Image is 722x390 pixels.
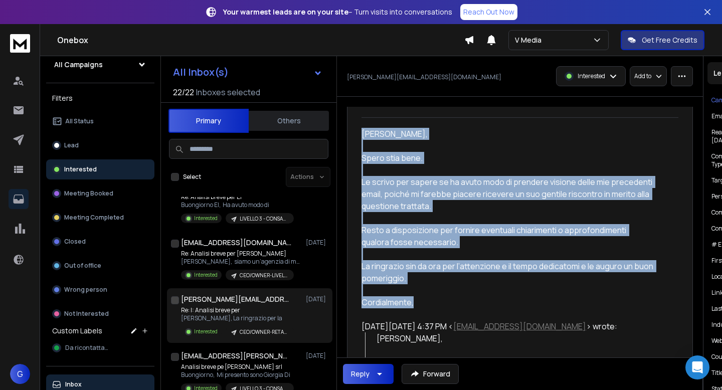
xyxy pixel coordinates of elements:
[181,193,294,201] p: Re: Analisi breve per El
[65,344,110,352] span: Da ricontattare
[173,86,194,98] span: 22 / 22
[54,60,103,70] h1: All Campaigns
[46,183,154,204] button: Meeting Booked
[194,215,218,222] p: Interested
[181,314,294,322] p: [PERSON_NAME], La ringrazio per la
[46,208,154,228] button: Meeting Completed
[64,310,109,318] p: Not Interested
[181,238,291,248] h1: [EMAIL_ADDRESS][DOMAIN_NAME]
[64,141,79,149] p: Lead
[306,352,328,360] p: [DATE]
[306,295,328,303] p: [DATE]
[181,201,294,209] p: Buongiorno El, Ha avuto modo di
[183,173,201,181] label: Select
[240,328,288,336] p: CEO/OWNER-RETARGETING EMAIL NON APERTE-LIVELLO 3 - CONSAPEVOLE DEL PROBLEMA -TARGET A -test 2 Copy
[578,72,605,80] p: Interested
[347,73,501,81] p: [PERSON_NAME][EMAIL_ADDRESS][DOMAIN_NAME]
[46,91,154,105] h3: Filters
[377,332,655,344] div: [PERSON_NAME],
[642,35,697,45] p: Get Free Credits
[460,4,517,20] a: Reach Out Now
[64,262,101,270] p: Out of office
[181,294,291,304] h1: [PERSON_NAME][EMAIL_ADDRESS][DOMAIN_NAME]
[240,215,288,223] p: LIVELLO 3 - CONSAPEVOLE DEL PROBLEMA test 2 Copy
[181,363,294,371] p: Analisi breve pe [PERSON_NAME] srl
[64,165,97,173] p: Interested
[362,128,654,140] div: [PERSON_NAME],
[46,159,154,179] button: Interested
[46,338,154,358] button: Da ricontattare
[46,111,154,131] button: All Status
[57,34,464,46] h1: Onebox
[362,260,654,284] div: La ringrazio sin da ora per l’attenzione e il tempo dedicatomi e le auguro un buon pomeriggio.
[64,189,113,198] p: Meeting Booked
[621,30,704,50] button: Get Free Credits
[223,7,452,17] p: – Turn visits into conversations
[165,62,330,82] button: All Inbox(s)
[64,214,124,222] p: Meeting Completed
[181,250,301,258] p: Re: Analisi breve per [PERSON_NAME]
[46,280,154,300] button: Wrong person
[46,304,154,324] button: Not Interested
[168,109,249,133] button: Primary
[46,232,154,252] button: Closed
[343,364,394,384] button: Reply
[453,321,586,332] a: [EMAIL_ADDRESS][DOMAIN_NAME]
[306,239,328,247] p: [DATE]
[515,35,546,45] p: V Media
[64,286,107,294] p: Wrong person
[351,369,370,379] div: Reply
[10,364,30,384] button: G
[463,7,514,17] p: Reach Out Now
[223,7,348,17] strong: Your warmest leads are on your site
[377,356,655,368] div: spero tutto bene e che le vacanze siano state piacevoli!
[65,117,94,125] p: All Status
[65,380,82,388] p: Inbox
[402,364,459,384] button: Forward
[685,355,709,379] div: Open Intercom Messenger
[194,271,218,279] p: Interested
[52,326,102,336] h3: Custom Labels
[64,238,86,246] p: Closed
[362,296,654,308] div: Cordialmente,
[10,34,30,53] img: logo
[194,328,218,335] p: Interested
[362,224,654,248] div: Resto a disposizione per fornire eventuali chiarimenti o approfondimenti qualora fosse necessario.
[181,258,301,266] p: [PERSON_NAME], siamo un’agenzia di marketing
[362,320,654,332] div: [DATE][DATE] 4:37 PM < > wrote:
[249,110,329,132] button: Others
[196,86,260,98] h3: Inboxes selected
[240,272,288,279] p: CEO/OWNER-LIVELLO 3 - CONSAPEVOLE DEL PROBLEMA-PERSONALIZZAZIONI TARGET A-TEST 1
[181,371,294,379] p: Buongiorno, Mi presento sono Giorgia Di
[181,351,291,361] h1: [EMAIL_ADDRESS][PERSON_NAME][DOMAIN_NAME]
[362,152,654,164] div: Spero stia bene.
[181,306,294,314] p: Re: I: Analisi breve per
[46,55,154,75] button: All Campaigns
[46,256,154,276] button: Out of office
[362,164,654,212] div: Le scrivo per sapere se ha avuto modo di prendere visione delle mie precedenti email, poiché mi f...
[173,67,229,77] h1: All Inbox(s)
[634,72,651,80] p: Add to
[46,135,154,155] button: Lead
